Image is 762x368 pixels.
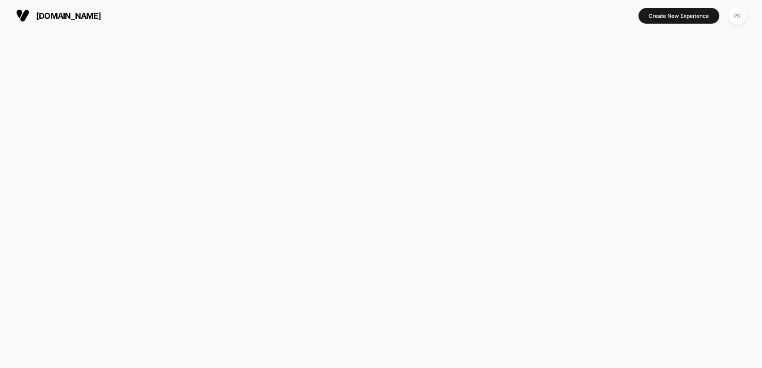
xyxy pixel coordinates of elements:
span: [DOMAIN_NAME] [36,11,101,21]
button: Create New Experience [638,8,719,24]
div: PK [729,7,746,25]
img: Visually logo [16,9,29,22]
button: PK [726,7,749,25]
button: [DOMAIN_NAME] [13,8,104,23]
